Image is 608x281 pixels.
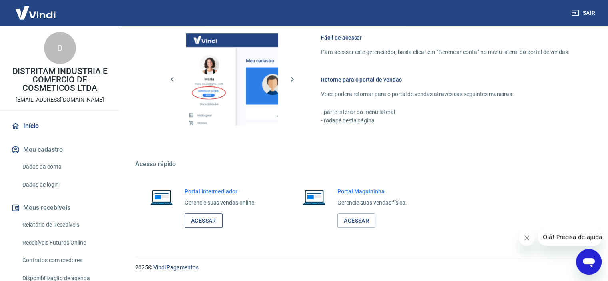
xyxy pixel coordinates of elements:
p: - parte inferior do menu lateral [321,108,570,116]
span: Olá! Precisa de ajuda? [5,6,67,12]
h5: Acesso rápido [135,160,589,168]
img: Imagem de um notebook aberto [145,187,178,207]
a: Dados da conta [19,159,110,175]
button: Meu cadastro [10,141,110,159]
a: Vindi Pagamentos [153,264,199,271]
p: Para acessar este gerenciador, basta clicar em “Gerenciar conta” no menu lateral do portal de ven... [321,48,570,56]
img: Vindi [10,0,62,25]
p: Gerencie suas vendas online. [185,199,256,207]
img: Imagem de um notebook aberto [297,187,331,207]
button: Meus recebíveis [10,199,110,217]
h6: Portal Maquininha [337,187,407,195]
h6: Fácil de acessar [321,34,570,42]
p: [EMAIL_ADDRESS][DOMAIN_NAME] [16,96,104,104]
div: D [44,32,76,64]
iframe: Botão para abrir a janela de mensagens [576,249,602,275]
p: DISTRITAM INDUSTRIA E COMERCIO DE COSMETICOS LTDA [6,67,113,92]
button: Sair [570,6,598,20]
iframe: Fechar mensagem [519,230,535,246]
h6: Portal Intermediador [185,187,256,195]
h6: Retorne para o portal de vendas [321,76,570,84]
a: Recebíveis Futuros Online [19,235,110,251]
p: Você poderá retornar para o portal de vendas através das seguintes maneiras: [321,90,570,98]
p: 2025 © [135,263,589,272]
a: Relatório de Recebíveis [19,217,110,233]
a: Acessar [185,213,223,228]
p: Gerencie suas vendas física. [337,199,407,207]
a: Contratos com credores [19,252,110,269]
a: Acessar [337,213,375,228]
img: Imagem da dashboard mostrando o botão de gerenciar conta na sidebar no lado esquerdo [186,33,278,125]
a: Início [10,117,110,135]
a: Dados de login [19,177,110,193]
iframe: Mensagem da empresa [538,228,602,246]
p: - rodapé desta página [321,116,570,125]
